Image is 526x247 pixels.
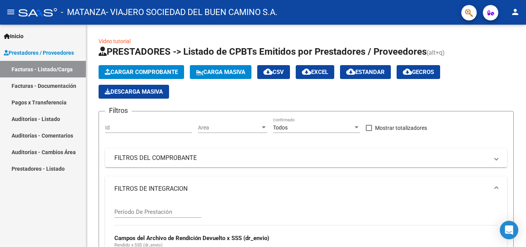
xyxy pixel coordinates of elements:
mat-icon: cloud_download [302,67,311,76]
span: - VIAJERO SOCIEDAD DEL BUEN CAMINO S.A. [106,4,278,21]
mat-icon: cloud_download [403,67,412,76]
span: Area [198,124,260,131]
mat-icon: cloud_download [346,67,355,76]
div: Open Intercom Messenger [500,221,518,239]
span: Prestadores / Proveedores [4,49,74,57]
button: Cargar Comprobante [99,65,184,79]
button: Carga Masiva [190,65,251,79]
mat-icon: person [511,7,520,17]
span: PRESTADORES -> Listado de CPBTs Emitidos por Prestadores / Proveedores [99,46,427,57]
button: Descarga Masiva [99,85,169,99]
span: Inicio [4,32,23,40]
a: Video tutorial [99,38,131,44]
mat-panel-title: FILTROS DEL COMPROBANTE [114,154,489,162]
mat-panel-title: FILTROS DE INTEGRACION [114,185,489,193]
span: - MATANZA [61,4,106,21]
mat-expansion-panel-header: FILTROS DE INTEGRACION [105,176,507,201]
span: Carga Masiva [196,69,245,76]
mat-icon: cloud_download [263,67,273,76]
span: (alt+q) [427,49,445,56]
mat-expansion-panel-header: FILTROS DEL COMPROBANTE [105,149,507,167]
button: Gecros [397,65,440,79]
span: Mostrar totalizadores [375,123,427,133]
mat-icon: menu [6,7,15,17]
h3: Filtros [105,105,132,116]
span: EXCEL [302,69,328,76]
span: Todos [273,124,288,131]
app-download-masive: Descarga masiva de comprobantes (adjuntos) [99,85,169,99]
button: Estandar [340,65,391,79]
span: Descarga Masiva [105,88,163,95]
span: Cargar Comprobante [105,69,178,76]
span: CSV [263,69,284,76]
span: Estandar [346,69,385,76]
span: Gecros [403,69,434,76]
button: CSV [257,65,290,79]
strong: Campos del Archivo de Rendición Devuelto x SSS (dr_envio) [114,235,269,242]
button: EXCEL [296,65,334,79]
